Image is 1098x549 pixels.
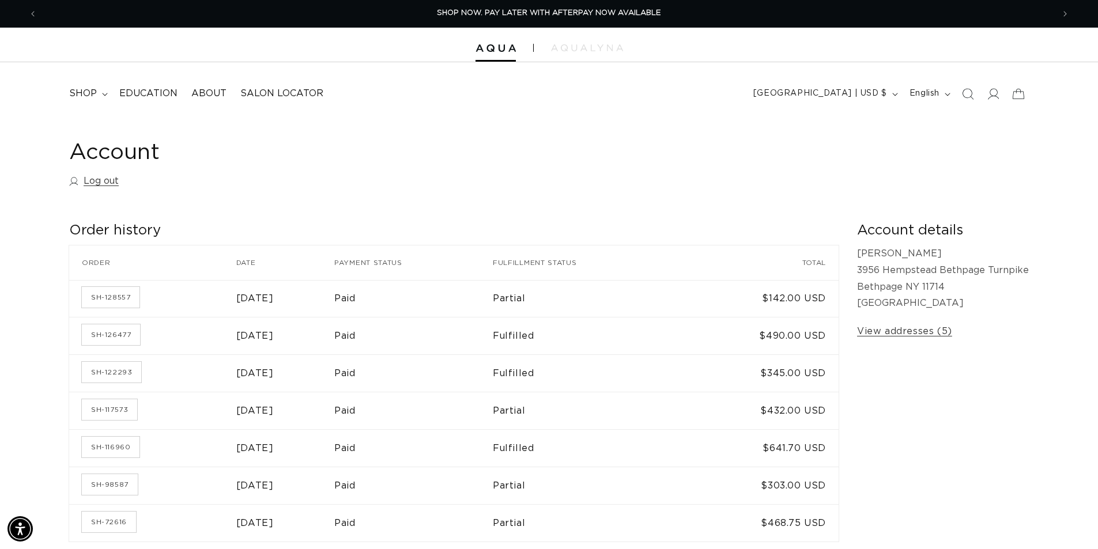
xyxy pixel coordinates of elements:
button: [GEOGRAPHIC_DATA] | USD $ [746,83,903,105]
a: Order number SH-116960 [82,437,139,457]
td: Fulfilled [493,354,683,392]
summary: Search [955,81,980,107]
summary: shop [62,81,112,107]
th: Total [682,245,839,280]
td: Paid [334,392,493,429]
a: About [184,81,233,107]
time: [DATE] [236,294,274,303]
time: [DATE] [236,518,274,528]
span: SHOP NOW. PAY LATER WITH AFTERPAY NOW AVAILABLE [437,9,661,17]
time: [DATE] [236,369,274,378]
td: $641.70 USD [682,429,839,467]
img: aqualyna.com [551,44,623,51]
h1: Account [69,139,1029,167]
td: Paid [334,429,493,467]
th: Order [69,245,236,280]
img: Aqua Hair Extensions [476,44,516,52]
td: $432.00 USD [682,392,839,429]
td: $345.00 USD [682,354,839,392]
td: Partial [493,392,683,429]
iframe: Chat Widget [1040,494,1098,549]
span: English [910,88,939,100]
td: $303.00 USD [682,467,839,504]
td: Paid [334,467,493,504]
p: [PERSON_NAME] 3956 Hempstead Bethpage Turnpike Bethpage NY 11714 [GEOGRAPHIC_DATA] [857,245,1029,312]
span: Education [119,88,178,100]
a: Order number SH-117573 [82,399,137,420]
a: Order number SH-128557 [82,287,139,308]
td: $468.75 USD [682,504,839,542]
a: Education [112,81,184,107]
span: About [191,88,227,100]
button: English [903,83,955,105]
time: [DATE] [236,481,274,490]
a: Log out [69,173,119,190]
th: Date [236,245,334,280]
td: Fulfilled [493,317,683,354]
a: Order number SH-122293 [82,362,141,383]
h2: Order history [69,222,839,240]
td: Paid [334,354,493,392]
td: Paid [334,504,493,542]
a: Order number SH-72616 [82,512,136,532]
td: Partial [493,504,683,542]
td: Paid [334,280,493,317]
a: Order number SH-98587 [82,474,138,495]
td: Partial [493,467,683,504]
a: Order number SH-126477 [82,324,140,345]
button: Previous announcement [20,3,46,25]
time: [DATE] [236,444,274,453]
a: Salon Locator [233,81,330,107]
span: Salon Locator [240,88,323,100]
td: Partial [493,280,683,317]
time: [DATE] [236,331,274,340]
th: Fulfillment status [493,245,683,280]
div: Accessibility Menu [7,516,33,542]
td: Paid [334,317,493,354]
td: Fulfilled [493,429,683,467]
button: Next announcement [1052,3,1078,25]
td: $142.00 USD [682,280,839,317]
time: [DATE] [236,406,274,415]
h2: Account details [857,222,1029,240]
td: $490.00 USD [682,317,839,354]
a: View addresses (5) [857,323,952,340]
th: Payment status [334,245,493,280]
span: shop [69,88,97,100]
span: [GEOGRAPHIC_DATA] | USD $ [753,88,887,100]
